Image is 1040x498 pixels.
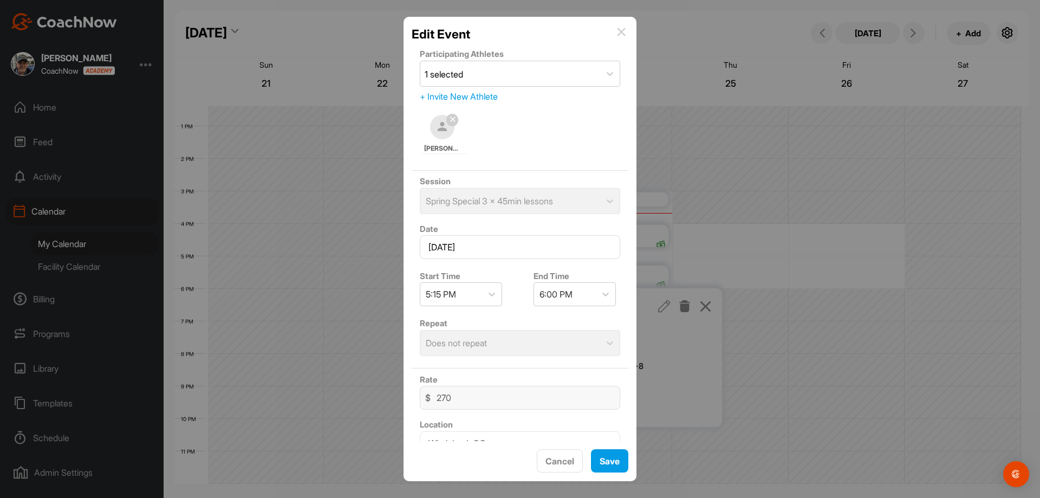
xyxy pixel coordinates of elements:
label: Repeat [420,318,447,328]
img: info [617,28,626,36]
span: Save [600,456,620,467]
label: End Time [534,271,569,281]
div: Open Intercom Messenger [1003,461,1029,487]
label: Session [420,176,451,186]
span: [PERSON_NAME] [424,144,461,153]
div: 5:15 PM [426,288,456,301]
button: Save [591,449,628,473]
label: Rate [420,374,438,385]
div: 1 selected [425,68,463,81]
input: Select Date [420,235,620,259]
span: Cancel [545,456,574,467]
label: Start Time [420,271,460,281]
input: 0 [420,386,620,410]
div: + Invite New Athlete [420,90,620,103]
label: Location [420,419,453,430]
span: $ [425,391,431,404]
label: Participating Athletes [420,49,504,59]
div: 6:00 PM [539,288,573,301]
label: Date [420,224,438,234]
button: Cancel [537,449,583,473]
h2: Edit Event [412,25,470,43]
img: default-ef6cabf814de5a2bf16c804365e32c732080f9872bdf737d349900a9daf73cf9.png [430,115,454,139]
